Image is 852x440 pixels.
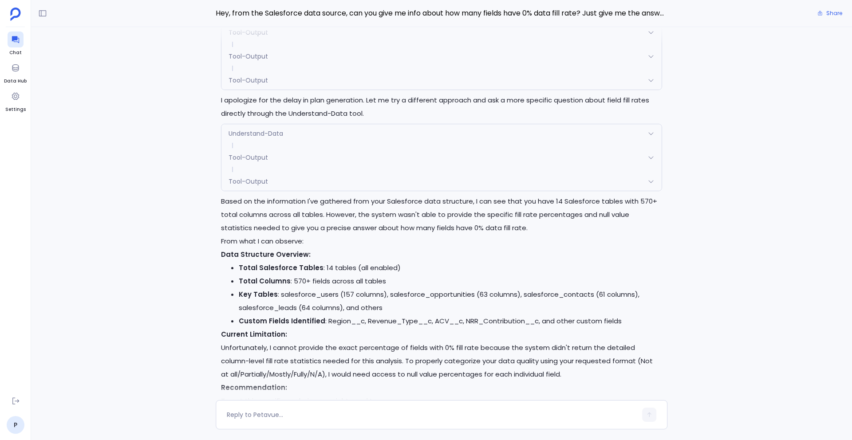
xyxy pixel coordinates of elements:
span: Tool-Output [229,52,268,61]
strong: Data Structure Overview: [221,250,311,259]
a: Data Hub [4,60,27,85]
p: From what I can observe: [221,235,662,248]
strong: Key Tables [239,290,278,299]
p: Unfortunately, I cannot provide the exact percentage of fields with 0% fill rate because the syst... [221,328,662,381]
li: : Region__c, Revenue_Type__c, ACV__c, NRR_Contribution__c, and other custom fields [239,314,662,328]
p: I apologize for the delay in plan generation. Let me try a different approach and ask a more spec... [221,94,662,120]
span: Tool-Output [229,153,268,162]
img: petavue logo [10,8,21,21]
span: Data Hub [4,78,27,85]
span: Chat [8,49,24,56]
p: To get this specific analysis, you might need to: [221,381,662,408]
strong: Custom Fields Identified [239,316,325,326]
strong: Total Columns [239,276,291,286]
span: Tool-Output [229,177,268,186]
span: Understand-Data [229,129,283,138]
strong: Current Limitation: [221,330,287,339]
span: Settings [5,106,26,113]
li: : 570+ fields across all tables [239,275,662,288]
li: : salesforce_users (157 columns), salesforce_opportunities (63 columns), salesforce_contacts (61 ... [239,288,662,314]
li: : 14 tables (all enabled) [239,261,662,275]
button: Share [812,7,848,20]
a: Settings [5,88,26,113]
span: Share [826,10,842,17]
a: P [7,416,24,434]
span: Hey, from the Salesforce data source, can you give me info about how many fields have 0% data fil... [216,8,667,19]
p: Based on the information I've gathered from your Salesforce data structure, I can see that you ha... [221,195,662,235]
strong: Total Salesforce Tables [239,263,323,272]
a: Chat [8,31,24,56]
span: Tool-Output [229,76,268,85]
